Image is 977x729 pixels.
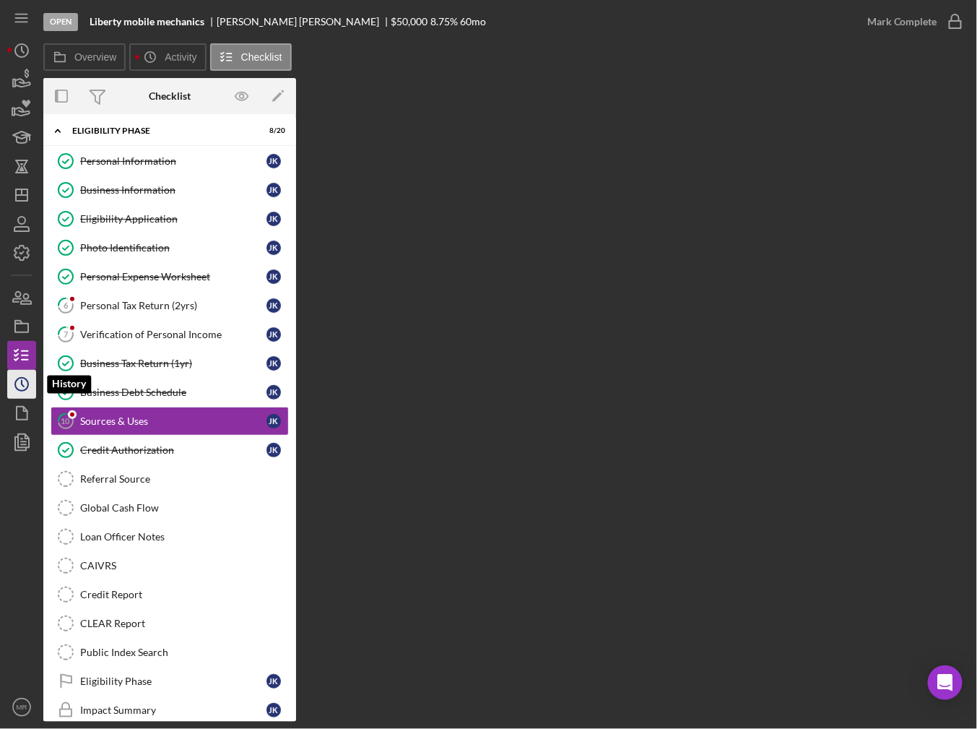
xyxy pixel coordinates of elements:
a: Impact SummaryJK [51,696,289,725]
div: 60 mo [460,16,486,27]
div: J K [266,183,281,197]
a: 6Personal Tax Return (2yrs)JK [51,291,289,320]
div: 8 / 20 [259,126,285,135]
a: Business Tax Return (1yr)JK [51,349,289,378]
tspan: 10 [61,416,71,426]
div: Verification of Personal Income [80,329,266,340]
div: Personal Tax Return (2yrs) [80,300,266,311]
div: CLEAR Report [80,618,288,629]
div: J K [266,298,281,313]
div: Loan Officer Notes [80,531,288,543]
div: Referral Source [80,473,288,485]
div: J K [266,703,281,717]
tspan: 6 [64,301,69,310]
button: Mark Complete [853,7,970,36]
div: Open Intercom Messenger [928,665,963,700]
div: Eligibility Phase [72,126,249,135]
div: J K [266,269,281,284]
div: Sources & Uses [80,415,266,427]
a: Personal InformationJK [51,147,289,176]
div: Mark Complete [867,7,937,36]
label: Activity [165,51,196,63]
button: Checklist [210,43,292,71]
div: 8.75 % [430,16,458,27]
button: MR [7,693,36,722]
div: Business Tax Return (1yr) [80,358,266,369]
text: MR [17,704,27,712]
div: J K [266,414,281,428]
div: Public Index Search [80,647,288,658]
div: Global Cash Flow [80,502,288,514]
div: Checklist [149,90,191,102]
div: J K [266,327,281,342]
a: 10Sources & UsesJK [51,407,289,436]
div: CAIVRS [80,560,288,571]
a: CAIVRS [51,551,289,580]
div: Credit Authorization [80,444,266,456]
div: J K [266,674,281,689]
a: Personal Expense WorksheetJK [51,262,289,291]
a: Photo IdentificationJK [51,233,289,262]
div: J K [266,154,281,168]
a: 7Verification of Personal IncomeJK [51,320,289,349]
b: Liberty mobile mechanics [90,16,204,27]
a: Loan Officer Notes [51,522,289,551]
div: Photo Identification [80,242,266,254]
div: Personal Information [80,155,266,167]
a: Business InformationJK [51,176,289,204]
div: Credit Report [80,589,288,600]
div: Open [43,13,78,31]
a: Referral Source [51,465,289,493]
div: [PERSON_NAME] [PERSON_NAME] [217,16,391,27]
div: Eligibility Application [80,213,266,225]
div: J K [266,241,281,255]
a: CLEAR Report [51,609,289,638]
div: J K [266,443,281,457]
button: Activity [129,43,206,71]
label: Checklist [241,51,282,63]
a: Credit Report [51,580,289,609]
a: Business Debt ScheduleJK [51,378,289,407]
label: Overview [74,51,116,63]
button: Overview [43,43,126,71]
div: Personal Expense Worksheet [80,271,266,282]
div: J K [266,212,281,226]
a: Public Index Search [51,638,289,667]
a: Eligibility ApplicationJK [51,204,289,233]
a: Eligibility PhaseJK [51,667,289,696]
a: Global Cash Flow [51,493,289,522]
div: J K [266,385,281,400]
a: Credit AuthorizationJK [51,436,289,465]
div: Eligibility Phase [80,676,266,687]
div: Impact Summary [80,704,266,716]
span: $50,000 [391,15,428,27]
tspan: 7 [64,329,69,339]
div: J K [266,356,281,371]
div: Business Debt Schedule [80,387,266,398]
div: Business Information [80,184,266,196]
